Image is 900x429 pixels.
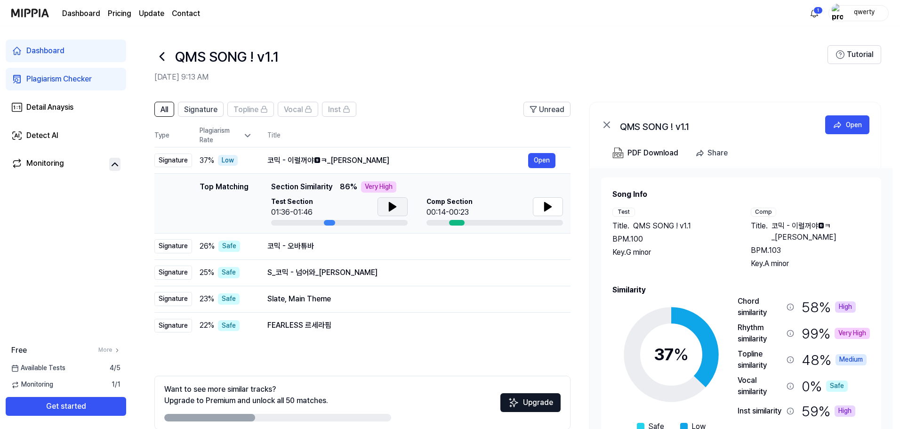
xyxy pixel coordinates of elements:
[523,102,571,117] button: Unread
[500,401,561,410] a: SparklesUpgrade
[627,147,678,159] div: PDF Download
[707,147,728,159] div: Share
[200,293,214,305] span: 23 %
[218,267,240,278] div: Safe
[633,220,691,232] span: QMS SONG ! v1.1
[164,384,328,406] div: Want to see more similar tracks? Upgrade to Premium and unlock all 50 matches.
[738,322,783,345] div: Rhythm similarity
[328,104,341,115] span: Inst
[828,45,881,64] button: Tutorial
[539,104,564,115] span: Unread
[612,189,870,200] h2: Song Info
[611,144,680,162] button: PDF Download
[612,284,870,296] h2: Similarity
[200,181,249,226] div: Top Matching
[200,241,215,252] span: 26 %
[825,115,869,134] button: Open
[836,354,867,365] div: Medium
[6,68,126,90] a: Plagiarism Checker
[846,8,883,18] div: qwerty
[200,155,214,166] span: 37 %
[802,296,856,318] div: 58 %
[267,124,571,147] th: Title
[828,5,889,21] button: profileqwerty
[612,247,732,258] div: Key. G minor
[738,348,783,371] div: Topline similarity
[802,348,867,371] div: 48 %
[26,158,64,171] div: Monitoring
[98,346,121,354] a: More
[654,342,689,367] div: 37
[11,364,65,373] span: Available Tests
[271,197,313,207] span: Test Section
[271,181,332,193] span: Section Similarity
[751,258,870,269] div: Key. A minor
[620,119,808,130] div: QMS SONG ! v1.1
[11,345,27,356] span: Free
[26,130,58,141] div: Detect AI
[267,155,528,166] div: 코믹 - 이럴꺼야ㅋ_[PERSON_NAME]
[175,47,279,66] h1: QMS SONG ! v1.1
[218,155,238,166] div: Low
[612,208,635,217] div: Test
[835,405,855,417] div: High
[6,397,126,416] button: Get started
[154,154,192,168] div: Signature
[267,320,555,331] div: FEARLESS 르세라핌
[751,245,870,256] div: BPM. 103
[112,380,121,389] span: 1 / 1
[154,124,192,147] th: Type
[426,197,473,207] span: Comp Section
[218,241,240,252] div: Safe
[278,102,318,117] button: Vocal
[271,207,313,218] div: 01:36-01:46
[284,104,303,115] span: Vocal
[172,8,200,19] a: Contact
[813,7,823,14] div: 1
[154,102,174,117] button: All
[6,40,126,62] a: Dashboard
[154,319,192,333] div: Signature
[11,380,53,389] span: Monitoring
[751,208,776,217] div: Comp
[6,124,126,147] a: Detect AI
[500,393,561,412] button: Upgrade
[738,405,783,417] div: Inst similarity
[835,301,856,313] div: High
[26,102,73,113] div: Detail Anaysis
[178,102,224,117] button: Signature
[738,375,783,397] div: Vocal similarity
[26,73,92,85] div: Plagiarism Checker
[218,293,240,305] div: Safe
[11,158,105,171] a: Monitoring
[322,102,356,117] button: Inst
[200,267,214,278] span: 25 %
[508,397,519,408] img: Sparkles
[807,6,822,21] button: 알림1
[802,401,855,421] div: 59 %
[267,293,555,305] div: Slate, Main Theme
[62,8,100,19] a: Dashboard
[426,207,473,218] div: 00:14-00:23
[267,241,555,252] div: 코믹 - 오바튜바
[161,104,168,115] span: All
[200,126,252,145] div: Plagiarism Rate
[233,104,258,115] span: Topline
[139,8,164,19] a: Update
[218,320,240,332] div: Safe
[802,375,848,397] div: 0 %
[846,120,862,130] div: Open
[802,322,870,345] div: 99 %
[108,8,131,19] a: Pricing
[809,8,820,19] img: 알림
[340,181,357,193] span: 86 %
[154,266,192,280] div: Signature
[154,292,192,306] div: Signature
[835,328,870,339] div: Very High
[738,296,783,318] div: Chord similarity
[771,220,870,243] span: 코믹 - 이럴꺼야ㅋ_[PERSON_NAME]
[691,144,735,162] button: Share
[612,234,732,245] div: BPM. 100
[612,220,629,232] span: Title .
